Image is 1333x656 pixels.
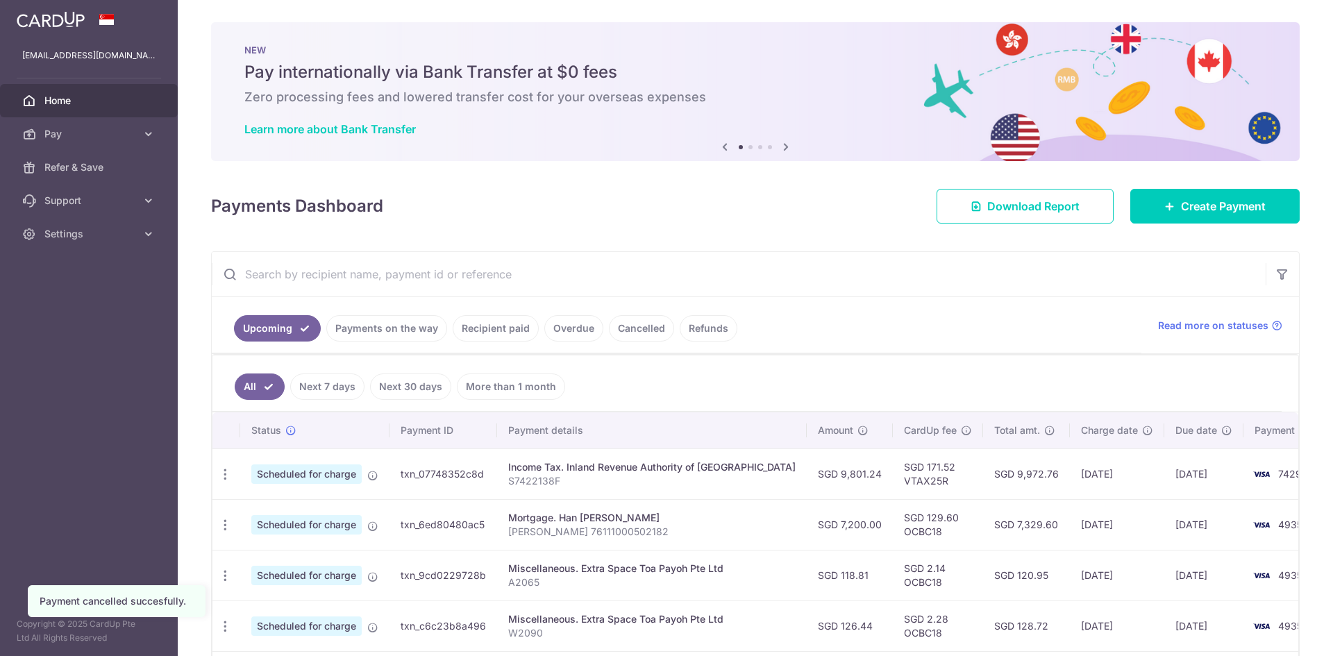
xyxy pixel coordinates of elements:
[609,315,674,342] a: Cancelled
[251,515,362,535] span: Scheduled for charge
[508,525,796,539] p: [PERSON_NAME] 76111000502182
[389,448,497,499] td: txn_07748352c8d
[1278,620,1302,632] span: 4935
[1248,466,1275,482] img: Bank Card
[235,373,285,400] a: All
[1081,423,1138,437] span: Charge date
[508,460,796,474] div: Income Tax. Inland Revenue Authority of [GEOGRAPHIC_DATA]
[1248,516,1275,533] img: Bank Card
[1248,567,1275,584] img: Bank Card
[497,412,807,448] th: Payment details
[807,550,893,600] td: SGD 118.81
[453,315,539,342] a: Recipient paid
[244,61,1266,83] h5: Pay internationally via Bank Transfer at $0 fees
[508,562,796,575] div: Miscellaneous. Extra Space Toa Payoh Pte Ltd
[1278,468,1302,480] span: 7429
[244,122,416,136] a: Learn more about Bank Transfer
[1130,189,1300,224] a: Create Payment
[389,550,497,600] td: txn_9cd0229728b
[1278,569,1302,581] span: 4935
[1070,499,1164,550] td: [DATE]
[1164,550,1243,600] td: [DATE]
[1175,423,1217,437] span: Due date
[1070,600,1164,651] td: [DATE]
[457,373,565,400] a: More than 1 month
[818,423,853,437] span: Amount
[680,315,737,342] a: Refunds
[508,612,796,626] div: Miscellaneous. Extra Space Toa Payoh Pte Ltd
[983,600,1070,651] td: SGD 128.72
[508,511,796,525] div: Mortgage. Han [PERSON_NAME]
[893,499,983,550] td: SGD 129.60 OCBC18
[44,94,136,108] span: Home
[937,189,1114,224] a: Download Report
[1164,600,1243,651] td: [DATE]
[508,626,796,640] p: W2090
[211,22,1300,161] img: Bank transfer banner
[893,550,983,600] td: SGD 2.14 OCBC18
[1164,499,1243,550] td: [DATE]
[508,474,796,488] p: S7422138F
[893,600,983,651] td: SGD 2.28 OCBC18
[212,252,1266,296] input: Search by recipient name, payment id or reference
[251,616,362,636] span: Scheduled for charge
[807,600,893,651] td: SGD 126.44
[40,594,194,608] div: Payment cancelled succesfully.
[983,448,1070,499] td: SGD 9,972.76
[44,227,136,241] span: Settings
[251,423,281,437] span: Status
[987,198,1080,215] span: Download Report
[1164,448,1243,499] td: [DATE]
[211,194,383,219] h4: Payments Dashboard
[893,448,983,499] td: SGD 171.52 VTAX25R
[244,44,1266,56] p: NEW
[290,373,364,400] a: Next 7 days
[234,315,321,342] a: Upcoming
[508,575,796,589] p: A2065
[1278,519,1302,530] span: 4935
[983,499,1070,550] td: SGD 7,329.60
[44,127,136,141] span: Pay
[1248,618,1275,634] img: Bank Card
[389,600,497,651] td: txn_c6c23b8a496
[17,11,85,28] img: CardUp
[251,566,362,585] span: Scheduled for charge
[244,89,1266,106] h6: Zero processing fees and lowered transfer cost for your overseas expenses
[44,160,136,174] span: Refer & Save
[389,499,497,550] td: txn_6ed80480ac5
[389,412,497,448] th: Payment ID
[983,550,1070,600] td: SGD 120.95
[326,315,447,342] a: Payments on the way
[1070,448,1164,499] td: [DATE]
[904,423,957,437] span: CardUp fee
[1158,319,1282,333] a: Read more on statuses
[807,448,893,499] td: SGD 9,801.24
[1181,198,1266,215] span: Create Payment
[807,499,893,550] td: SGD 7,200.00
[544,315,603,342] a: Overdue
[1070,550,1164,600] td: [DATE]
[1158,319,1268,333] span: Read more on statuses
[251,464,362,484] span: Scheduled for charge
[44,194,136,208] span: Support
[994,423,1040,437] span: Total amt.
[370,373,451,400] a: Next 30 days
[22,49,156,62] p: [EMAIL_ADDRESS][DOMAIN_NAME]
